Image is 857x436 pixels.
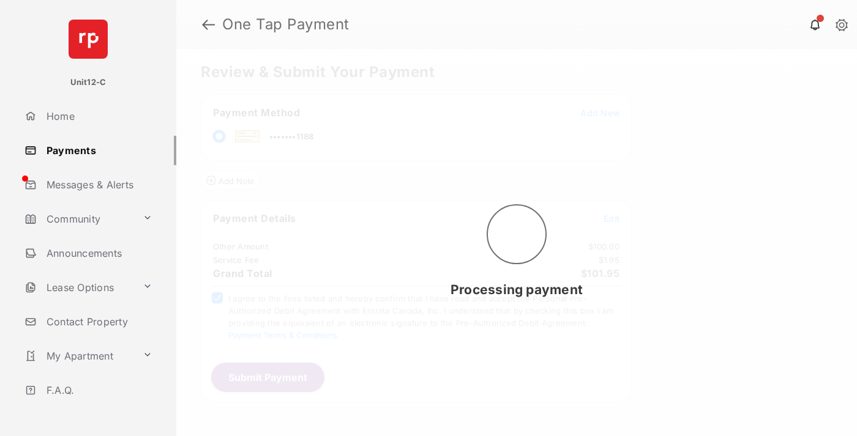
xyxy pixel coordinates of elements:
a: Community [20,204,138,234]
a: Messages & Alerts [20,170,176,199]
a: Announcements [20,238,176,268]
a: My Apartment [20,341,138,371]
a: Contact Property [20,307,176,336]
img: svg+xml;base64,PHN2ZyB4bWxucz0iaHR0cDovL3d3dy53My5vcmcvMjAwMC9zdmciIHdpZHRoPSI2NCIgaGVpZ2h0PSI2NC... [69,20,108,59]
a: Payments [20,136,176,165]
a: Home [20,102,176,131]
p: Unit12-C [70,76,107,89]
strong: One Tap Payment [222,17,350,32]
span: Processing payment [451,282,583,297]
a: Lease Options [20,273,138,302]
a: F.A.Q. [20,375,176,405]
